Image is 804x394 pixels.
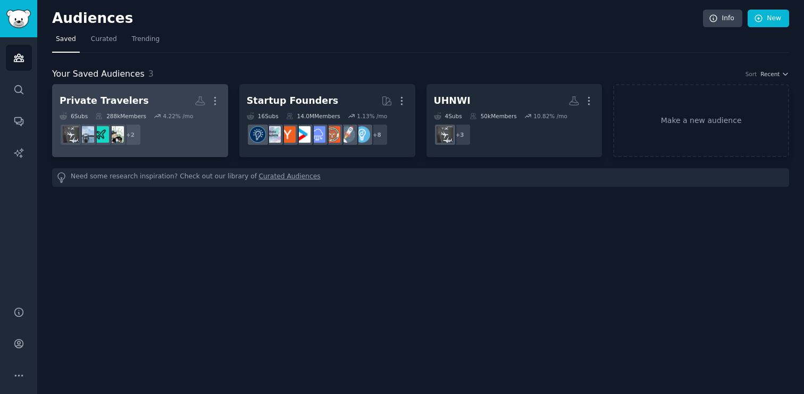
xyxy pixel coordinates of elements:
div: 16 Sub s [247,112,279,120]
a: Saved [52,31,80,53]
div: 4.22 % /mo [163,112,193,120]
div: + 2 [119,124,141,146]
span: Saved [56,35,76,44]
div: 1.13 % /mo [357,112,387,120]
img: GummySearch logo [6,10,31,28]
img: Entrepreneurship [249,126,266,143]
span: 3 [148,69,154,79]
div: Sort [746,70,757,78]
a: UHNWI4Subs50kMembers10.82% /mo+3PrivateJetCharters [426,84,602,157]
a: Curated Audiences [259,172,321,183]
div: Private Travelers [60,94,149,108]
img: LuxuryTravel [78,126,94,143]
img: Entrepreneur [354,126,370,143]
a: Curated [87,31,121,53]
div: + 3 [449,124,471,146]
button: Recent [760,70,789,78]
img: SaaS [309,126,325,143]
img: ycombinator [279,126,296,143]
a: Info [703,10,742,28]
div: 288k Members [95,112,146,120]
div: UHNWI [434,94,471,108]
img: indiehackers [264,126,281,143]
div: 10.82 % /mo [533,112,567,120]
div: Startup Founders [247,94,338,108]
h2: Audiences [52,10,703,27]
a: Make a new audience [613,84,789,157]
img: EntrepreneurRideAlong [324,126,340,143]
span: Recent [760,70,780,78]
div: Need some research inspiration? Check out our library of [52,168,789,187]
a: New [748,10,789,28]
a: Trending [128,31,163,53]
img: startup [294,126,311,143]
img: startups [339,126,355,143]
span: Your Saved Audiences [52,68,145,81]
img: RichPeoplePF [107,126,124,143]
div: + 8 [366,124,388,146]
div: 6 Sub s [60,112,88,120]
img: PrivateJetCharters [63,126,79,143]
img: PrivateJetCharters [437,126,453,143]
img: chubbytravel [93,126,109,143]
div: 4 Sub s [434,112,462,120]
div: 14.0M Members [286,112,340,120]
span: Trending [132,35,160,44]
div: 50k Members [470,112,517,120]
a: Startup Founders16Subs14.0MMembers1.13% /mo+8EntrepreneurstartupsEntrepreneurRideAlongSaaSstartup... [239,84,415,157]
span: Curated [91,35,117,44]
a: Private Travelers6Subs288kMembers4.22% /mo+2RichPeoplePFchubbytravelLuxuryTravelPrivateJetCharters [52,84,228,157]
